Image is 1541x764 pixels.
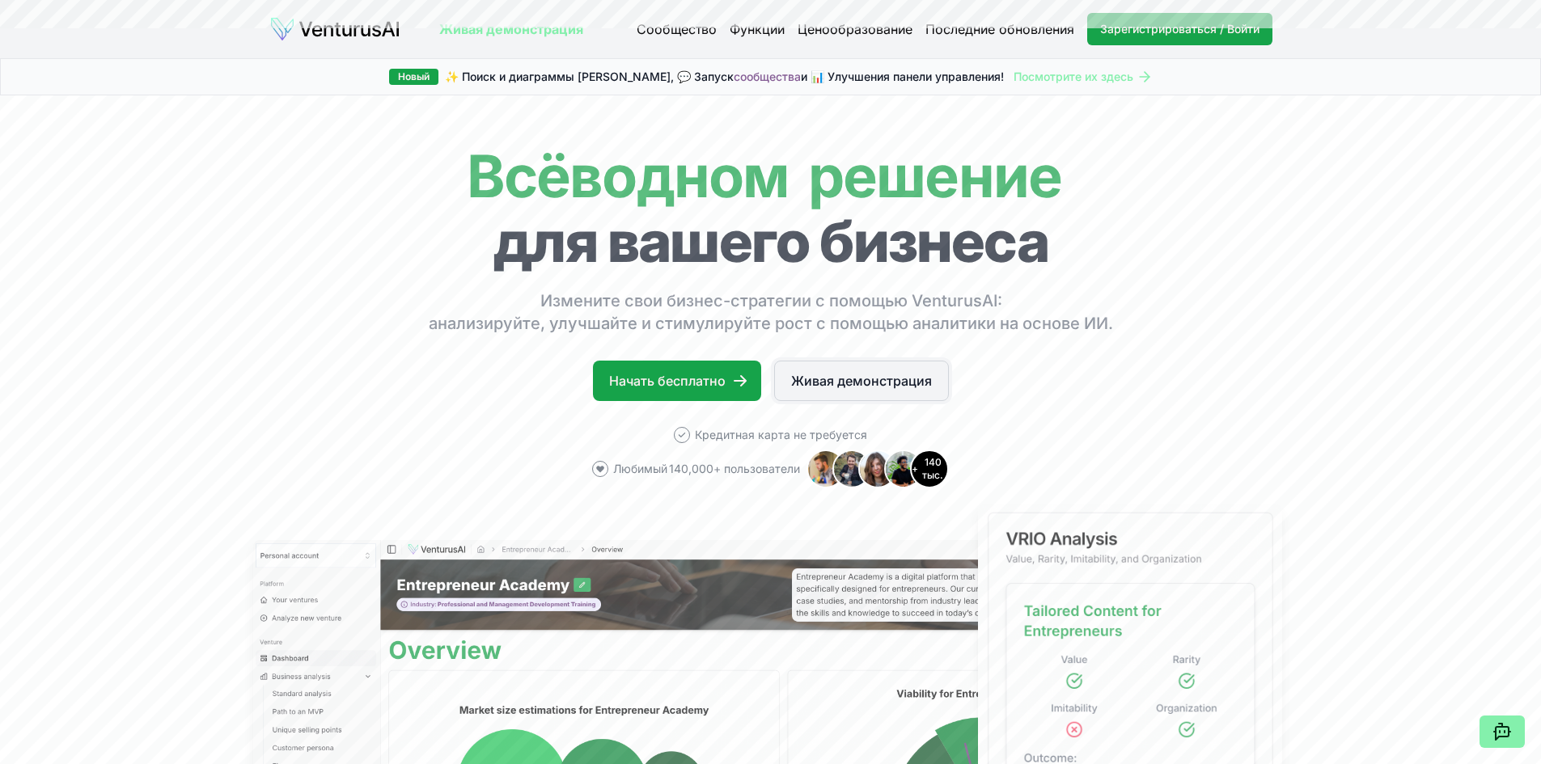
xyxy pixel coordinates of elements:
font: ✨ Поиск и диаграммы [PERSON_NAME], 💬 Запуск [445,70,734,83]
font: и 📊 Улучшения панели управления! [801,70,1004,83]
img: Аватар 1 [806,450,845,488]
img: Аватар 4 [884,450,923,488]
a: Живая демонстрация [774,361,949,401]
font: Новый [398,70,430,82]
img: логотип [269,16,400,42]
font: Начать бесплатно [609,373,726,389]
a: Сообщество [637,19,717,39]
font: Посмотрите их здесь [1014,70,1133,83]
img: Аватар 2 [832,450,871,488]
font: Ценообразование [798,21,912,37]
a: Посмотрите их здесь [1014,69,1153,85]
font: Функции [730,21,785,37]
a: Зарегистрироваться / Войти [1087,13,1272,45]
a: сообщества [734,70,801,83]
a: Начать бесплатно [593,361,761,401]
a: Ценообразование [798,19,912,39]
a: Функции [730,19,785,39]
font: Живая демонстрация [439,21,583,37]
img: Аватар 3 [858,450,897,488]
a: Живая демонстрация [439,19,583,39]
font: Живая демонстрация [791,373,932,389]
font: Зарегистрироваться / Войти [1100,22,1259,36]
font: Последние обновления [925,21,1074,37]
font: Сообщество [637,21,717,37]
a: Последние обновления [925,19,1074,39]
